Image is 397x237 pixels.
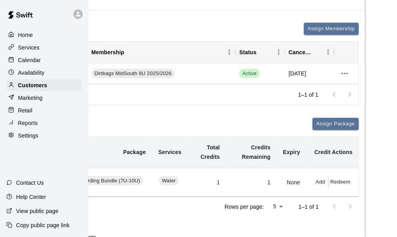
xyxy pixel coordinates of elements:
[313,118,359,130] button: Assign Package
[16,221,69,229] p: Copy public page link
[18,132,38,140] p: Settings
[69,177,143,185] span: Onboarding Bundle (7U-10U)
[18,94,43,102] p: Marketing
[239,69,260,78] span: Active
[6,117,82,129] a: Reports
[124,47,135,58] button: Sort
[315,149,353,155] b: Credit Actions
[6,54,82,66] a: Calendar
[299,203,319,211] p: 1–1 of 1
[16,207,58,215] p: View public page
[18,56,41,64] p: Calendar
[322,46,334,58] button: Menu
[158,149,182,155] b: Services
[304,23,359,35] button: Assign Membership
[289,41,311,63] div: Cancel Date
[267,201,286,212] div: 5
[18,69,45,77] p: Availability
[6,105,82,116] a: Retail
[188,168,226,197] td: 1
[6,29,82,41] a: Home
[298,91,319,99] p: 1–1 of 1
[6,67,82,79] a: Availability
[91,69,177,78] a: Dirtbags MidSouth 8U 2025/2026
[18,44,40,51] p: Services
[69,178,146,185] a: Onboarding Bundle (7U-10U)
[18,136,359,197] table: simple table
[16,179,44,187] p: Contact Us
[311,47,322,58] button: Sort
[91,70,175,77] span: Dirtbags MidSouth 8U 2025/2026
[18,217,359,227] h6: Bookings
[6,42,82,53] a: Services
[338,67,351,80] button: more actions
[277,168,307,197] td: None
[257,47,268,58] button: Sort
[87,41,235,63] div: Membership
[224,46,235,58] button: Menu
[16,193,46,201] p: Help Center
[18,107,33,114] p: Retail
[239,70,260,77] span: Active
[18,119,38,127] p: Reports
[18,31,33,39] p: Home
[6,79,82,91] a: Customers
[6,92,82,104] a: Marketing
[159,177,179,185] span: Water
[239,41,257,63] div: Status
[329,176,353,188] button: Redeem
[313,176,329,188] button: Add
[123,149,146,155] b: Package
[285,41,334,63] div: Cancel Date
[6,130,82,141] a: Settings
[225,203,264,211] p: Rows per page:
[242,144,271,160] b: Credits Remaining
[283,149,300,155] b: Expiry
[235,41,285,63] div: Status
[226,168,277,197] td: 1
[201,144,220,160] b: Total Credits
[289,70,306,77] span: [DATE]
[18,81,47,89] p: Customers
[273,46,285,58] button: Menu
[91,41,124,63] div: Membership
